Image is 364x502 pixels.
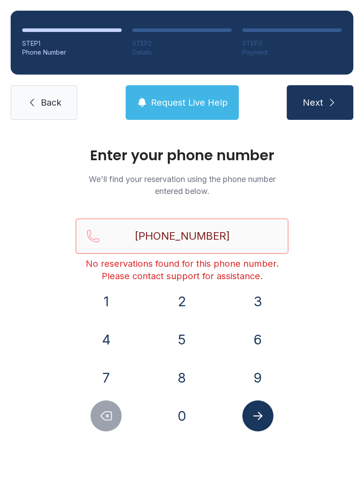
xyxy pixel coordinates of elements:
h1: Enter your phone number [75,148,289,162]
button: 8 [166,362,198,393]
span: Next [303,96,323,109]
div: Phone Number [22,48,122,57]
button: 9 [242,362,273,393]
div: Payment [242,48,342,57]
div: Details [132,48,232,57]
button: 4 [91,324,122,355]
button: 6 [242,324,273,355]
div: STEP 3 [242,39,342,48]
p: We'll find your reservation using the phone number entered below. [75,173,289,197]
button: 1 [91,286,122,317]
button: 0 [166,400,198,431]
button: 5 [166,324,198,355]
div: STEP 2 [132,39,232,48]
input: Reservation phone number [75,218,289,254]
button: 7 [91,362,122,393]
button: 3 [242,286,273,317]
button: Delete number [91,400,122,431]
button: 2 [166,286,198,317]
div: No reservations found for this phone number. Please contact support for assistance. [75,257,289,282]
span: Back [41,96,61,109]
span: Request Live Help [151,96,228,109]
button: Submit lookup form [242,400,273,431]
div: STEP 1 [22,39,122,48]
